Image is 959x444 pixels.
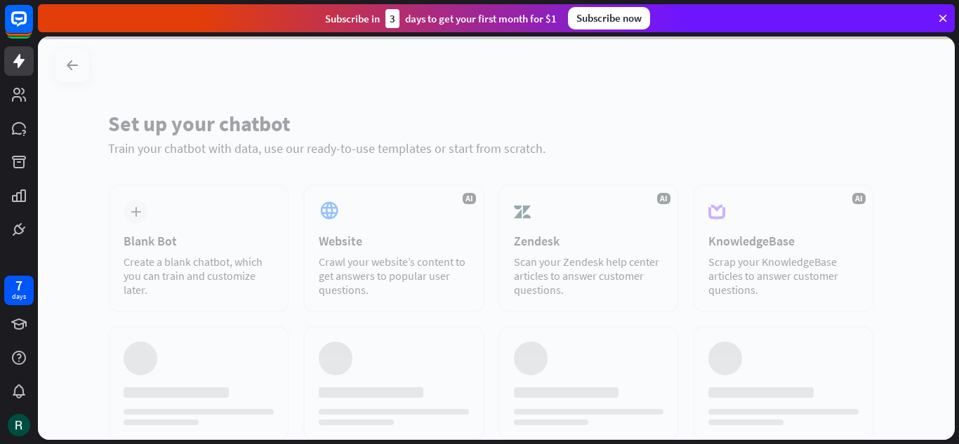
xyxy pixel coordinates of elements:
[385,9,399,28] div: 3
[568,7,650,29] div: Subscribe now
[325,9,557,28] div: Subscribe in days to get your first month for $1
[15,279,22,292] div: 7
[12,292,26,302] div: days
[4,276,34,305] a: 7 days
